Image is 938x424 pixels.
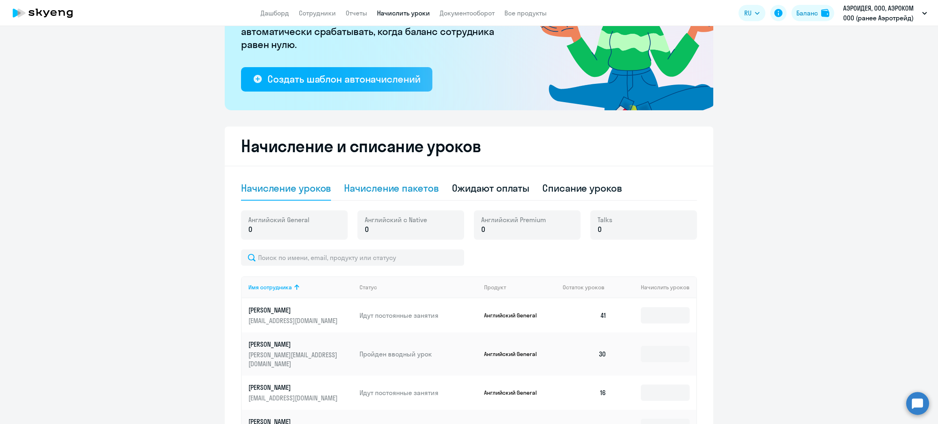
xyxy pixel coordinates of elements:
[481,215,546,224] span: Английский Premium
[248,350,340,368] p: [PERSON_NAME][EMAIL_ADDRESS][DOMAIN_NAME]
[484,284,557,291] div: Продукт
[484,312,545,319] p: Английский General
[563,284,613,291] div: Остаток уроков
[346,9,367,17] a: Отчеты
[359,388,478,397] p: Идут постоянные занятия
[839,3,931,23] button: АЭРОИДЕЯ, ООО, АЭРОКОМ ООО (ранее Аэротрейд)
[241,136,697,156] h2: Начисление и списание уроков
[261,9,289,17] a: Дашборд
[452,181,530,195] div: Ожидают оплаты
[796,8,818,18] div: Баланс
[248,340,340,349] p: [PERSON_NAME]
[481,224,485,235] span: 0
[248,306,353,325] a: [PERSON_NAME][EMAIL_ADDRESS][DOMAIN_NAME]
[821,9,829,17] img: balance
[484,284,506,291] div: Продукт
[484,389,545,396] p: Английский General
[556,332,613,376] td: 30
[556,376,613,410] td: 16
[241,181,331,195] div: Начисление уроков
[542,181,622,195] div: Списание уроков
[359,311,478,320] p: Идут постоянные занятия
[248,224,252,235] span: 0
[504,9,547,17] a: Все продукты
[241,249,464,266] input: Поиск по имени, email, продукту или статусу
[248,284,353,291] div: Имя сотрудника
[377,9,430,17] a: Начислить уроки
[598,215,612,224] span: Talks
[248,284,292,291] div: Имя сотрудника
[843,3,919,23] p: АЭРОИДЕЯ, ООО, АЭРОКОМ ООО (ранее Аэротрейд)
[359,284,478,291] div: Статус
[563,284,605,291] span: Остаток уроков
[365,224,369,235] span: 0
[248,383,353,402] a: [PERSON_NAME][EMAIL_ADDRESS][DOMAIN_NAME]
[598,224,602,235] span: 0
[248,215,309,224] span: Английский General
[267,72,420,85] div: Создать шаблон автоначислений
[359,350,478,358] p: Пройден вводный урок
[440,9,495,17] a: Документооборот
[248,306,340,315] p: [PERSON_NAME]
[299,9,336,17] a: Сотрудники
[248,383,340,392] p: [PERSON_NAME]
[248,393,340,402] p: [EMAIL_ADDRESS][DOMAIN_NAME]
[344,181,438,195] div: Начисление пакетов
[791,5,834,21] button: Балансbalance
[744,8,752,18] span: RU
[556,298,613,332] td: 41
[248,340,353,368] a: [PERSON_NAME][PERSON_NAME][EMAIL_ADDRESS][DOMAIN_NAME]
[248,316,340,325] p: [EMAIL_ADDRESS][DOMAIN_NAME]
[359,284,377,291] div: Статус
[365,215,427,224] span: Английский с Native
[613,276,696,298] th: Начислить уроков
[739,5,765,21] button: RU
[241,67,432,92] button: Создать шаблон автоначислений
[484,350,545,358] p: Английский General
